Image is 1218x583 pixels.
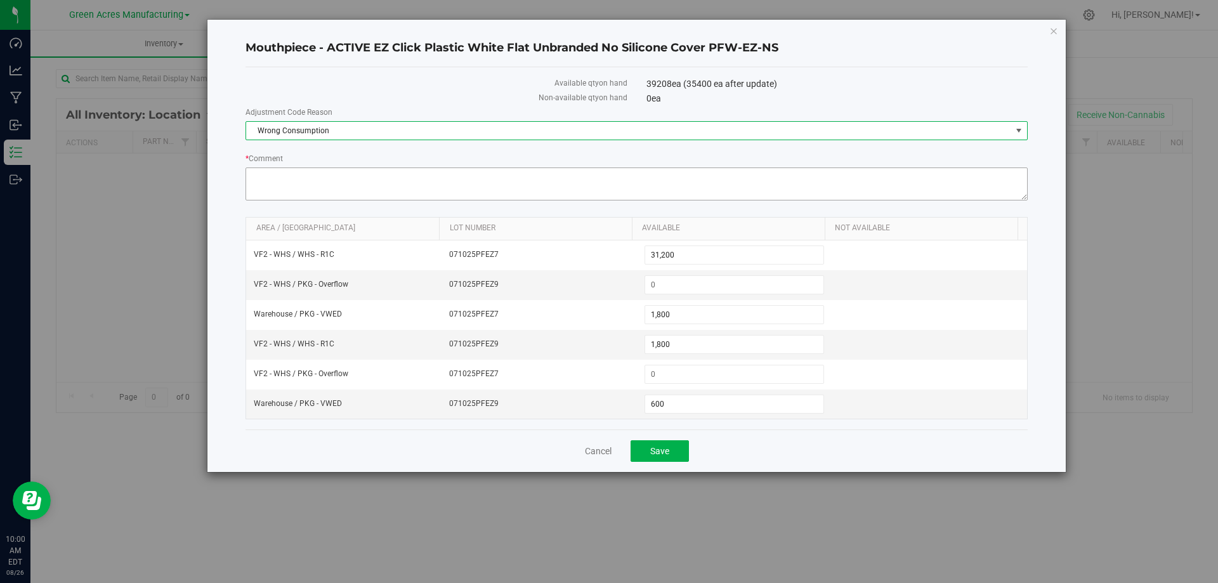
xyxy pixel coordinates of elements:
span: Warehouse / PKG - VWED [254,308,342,320]
span: 071025PFEZ7 [449,368,629,380]
span: (35400 ea after update) [683,79,777,89]
input: 1,800 [645,306,824,324]
a: Area / [GEOGRAPHIC_DATA] [256,223,435,233]
span: Save [650,446,669,456]
span: ea [652,93,661,103]
a: Cancel [585,445,612,457]
span: ea [672,79,681,89]
button: Save [631,440,689,462]
span: VF2 - WHS / WHS - R1C [254,338,334,350]
input: 0 [645,365,824,383]
span: select [1011,122,1027,140]
a: Not Available [835,223,1012,233]
span: 071025PFEZ9 [449,278,629,291]
input: 600 [645,395,824,413]
span: 071025PFEZ7 [449,249,629,261]
label: Adjustment Code Reason [246,107,1028,118]
span: VF2 - WHS / PKG - Overflow [254,368,348,380]
span: Warehouse / PKG - VWED [254,398,342,410]
label: Available qty [246,77,627,89]
input: 0 [645,276,824,294]
a: Lot Number [450,223,627,233]
input: 1,800 [645,336,824,353]
h4: Mouthpiece - ACTIVE EZ Click Plastic White Flat Unbranded No Silicone Cover PFW-EZ-NS [246,40,1028,56]
span: on hand [599,79,627,88]
span: 39208 [646,79,777,89]
a: Available [642,223,820,233]
label: Non-available qty [246,92,627,103]
span: on hand [599,93,627,102]
iframe: Resource center [13,481,51,520]
span: 071025PFEZ9 [449,338,629,350]
span: 071025PFEZ7 [449,308,629,320]
label: Comment [246,153,1028,164]
input: 31,200 [645,246,824,264]
span: 071025PFEZ9 [449,398,629,410]
span: 0 [646,93,661,103]
span: Wrong Consumption [246,122,1011,140]
span: VF2 - WHS / PKG - Overflow [254,278,348,291]
span: VF2 - WHS / WHS - R1C [254,249,334,261]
